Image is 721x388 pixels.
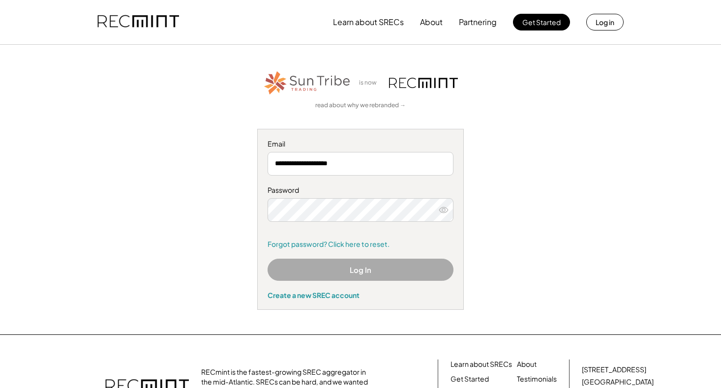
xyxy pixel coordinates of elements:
img: STT_Horizontal_Logo%2B-%2BColor.png [263,69,352,96]
button: Learn about SRECs [333,12,404,32]
a: Forgot password? Click here to reset. [268,239,453,249]
button: Log In [268,259,453,281]
a: Testimonials [517,374,557,384]
a: read about why we rebranded → [315,101,406,110]
a: About [517,359,537,369]
a: Learn about SRECs [451,359,512,369]
div: Password [268,185,453,195]
button: Partnering [459,12,497,32]
button: Log in [586,14,624,30]
button: Get Started [513,14,570,30]
a: Get Started [451,374,489,384]
img: recmint-logotype%403x.png [389,78,458,88]
img: recmint-logotype%403x.png [97,5,179,39]
div: is now [357,79,384,87]
button: About [420,12,443,32]
div: Email [268,139,453,149]
div: [STREET_ADDRESS] [582,365,646,375]
div: Create a new SREC account [268,291,453,299]
div: [GEOGRAPHIC_DATA] [582,377,654,387]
